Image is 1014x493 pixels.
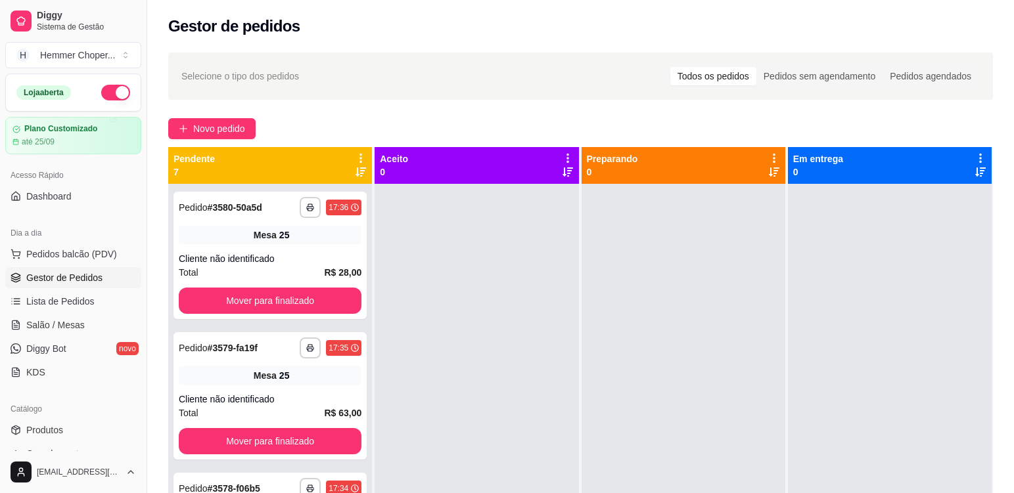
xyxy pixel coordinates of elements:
[587,152,638,165] p: Preparando
[5,223,141,244] div: Dia a dia
[26,295,95,308] span: Lista de Pedidos
[5,42,141,68] button: Select a team
[5,186,141,207] a: Dashboard
[5,398,141,419] div: Catálogo
[254,228,277,242] span: Mesa
[324,267,361,278] strong: R$ 28,00
[26,423,63,437] span: Produtos
[793,165,843,179] p: 0
[254,369,277,382] span: Mesa
[793,152,843,165] p: Em entrega
[37,10,136,22] span: Diggy
[16,85,71,100] div: Loja aberta
[883,67,979,85] div: Pedidos agendados
[26,190,72,203] span: Dashboard
[26,342,66,355] span: Diggy Bot
[24,124,97,134] article: Plano Customizado
[279,369,290,382] div: 25
[5,117,141,154] a: Plano Customizadoaté 25/09
[173,152,215,165] p: Pendente
[380,165,408,179] p: 0
[173,165,215,179] p: 7
[5,362,141,383] a: KDS
[179,428,361,454] button: Mover para finalizado
[329,202,348,213] div: 17:36
[208,202,262,213] strong: # 3580-50a5d
[5,267,141,288] a: Gestor de Pedidos
[101,85,130,100] button: Alterar Status
[670,67,756,85] div: Todos os pedidos
[16,49,30,62] span: H
[279,228,290,242] div: 25
[179,288,361,314] button: Mover para finalizado
[179,393,361,406] div: Cliente não identificado
[26,247,117,261] span: Pedidos balcão (PDV)
[179,202,208,213] span: Pedido
[587,165,638,179] p: 0
[5,314,141,335] a: Salão / Mesas
[208,343,258,353] strong: # 3579-fa19f
[179,343,208,353] span: Pedido
[181,69,299,83] span: Selecione o tipo dos pedidos
[26,447,88,460] span: Complementos
[5,244,141,265] button: Pedidos balcão (PDV)
[179,252,361,265] div: Cliente não identificado
[26,366,45,379] span: KDS
[168,16,300,37] h2: Gestor de pedidos
[5,419,141,440] a: Produtos
[22,137,55,147] article: até 25/09
[179,406,198,420] span: Total
[40,49,115,62] div: Hemmer Choper ...
[26,271,103,284] span: Gestor de Pedidos
[37,467,120,477] span: [EMAIL_ADDRESS][DOMAIN_NAME]
[179,265,198,280] span: Total
[26,318,85,332] span: Salão / Mesas
[5,456,141,488] button: [EMAIL_ADDRESS][DOMAIN_NAME]
[179,124,188,133] span: plus
[37,22,136,32] span: Sistema de Gestão
[168,118,256,139] button: Novo pedido
[5,443,141,464] a: Complementos
[5,5,141,37] a: DiggySistema de Gestão
[193,121,245,136] span: Novo pedido
[756,67,883,85] div: Pedidos sem agendamento
[5,338,141,359] a: Diggy Botnovo
[5,165,141,186] div: Acesso Rápido
[329,343,348,353] div: 17:35
[380,152,408,165] p: Aceito
[324,408,361,418] strong: R$ 63,00
[5,291,141,312] a: Lista de Pedidos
